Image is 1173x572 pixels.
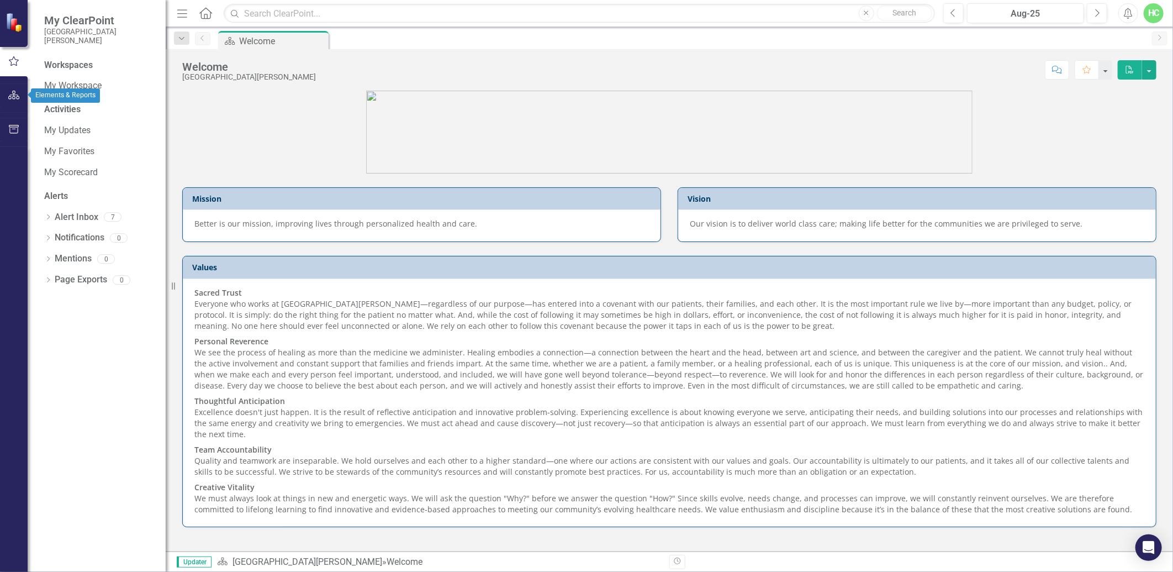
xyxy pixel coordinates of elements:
a: My Scorecard [44,166,155,179]
a: [GEOGRAPHIC_DATA][PERSON_NAME] [233,557,382,567]
div: Welcome [182,61,316,73]
span: Search [892,8,916,17]
a: Mentions [55,253,92,265]
div: 0 [97,254,115,264]
a: My Workspace [44,80,155,92]
div: Activities [44,103,155,116]
p: We see the process of healing as more than the medicine we administer. Healing embodies a connect... [194,334,1144,393]
div: Workspaces [44,59,93,72]
img: ClearPoint Strategy [6,12,25,32]
div: 0 [110,233,128,243]
p: Excellence doesn't just happen. It is the result of reflective anticipation and innovative proble... [194,393,1144,442]
button: Aug-25 [967,3,1084,23]
input: Search ClearPoint... [224,4,935,23]
p: Our vision is to deliver world class care; making life better for the communities we are privileg... [690,218,1144,229]
div: 7 [104,213,121,222]
a: My Updates [44,124,155,137]
div: Alerts [44,190,155,203]
h3: Mission [192,195,655,203]
a: Notifications [55,232,104,244]
button: HC [1144,3,1164,23]
div: Welcome [387,557,422,567]
small: [GEOGRAPHIC_DATA][PERSON_NAME] [44,27,155,45]
div: Open Intercom Messenger [1135,534,1162,561]
strong: Creative Vitality [194,482,255,492]
strong: Team Accountability [194,444,272,455]
a: My Favorites [44,145,155,158]
div: Welcome [239,34,326,48]
img: SJRMC%20new%20logo%203.jpg [366,91,973,174]
button: Search [877,6,932,21]
a: Page Exports [55,274,107,286]
p: Quality and teamwork are inseparable. We hold ourselves and each other to a higher standard—one w... [194,442,1144,480]
strong: Personal Reverence [194,336,268,347]
a: Alert Inbox [55,211,98,224]
div: Aug-25 [971,7,1080,20]
span: Updater [177,557,212,568]
p: We must always look at things in new and energetic ways. We will ask the question "Why?" before w... [194,480,1144,515]
h3: Values [192,263,1150,271]
span: My ClearPoint [44,14,155,27]
strong: Sacred Trust [194,287,242,298]
div: [GEOGRAPHIC_DATA][PERSON_NAME] [182,73,316,81]
strong: Thoughtful Anticipation [194,396,285,406]
div: 0 [113,275,130,285]
p: Everyone who works at [GEOGRAPHIC_DATA][PERSON_NAME]—regardless of our purpose—has entered into a... [194,287,1144,334]
h3: Vision [688,195,1150,203]
p: Better is our mission, improving lives through personalized health and care. [194,218,649,229]
div: » [217,556,661,569]
div: Elements & Reports [31,88,100,103]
